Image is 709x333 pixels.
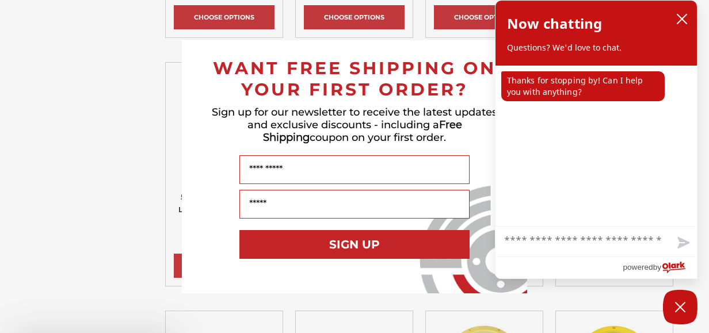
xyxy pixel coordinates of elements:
[263,118,462,144] span: Free Shipping
[212,106,497,144] span: Sign up for our newsletter to receive the latest updates and exclusive discounts - including a co...
[663,290,697,324] button: Close Chatbox
[507,12,602,35] h2: Now chatting
[623,257,697,278] a: Powered by Olark
[213,58,496,100] span: WANT FREE SHIPPING ON YOUR FIRST ORDER?
[653,260,661,274] span: by
[507,42,685,53] p: Questions? We'd love to chat.
[673,10,691,28] button: close chatbox
[501,71,665,101] p: Thanks for stopping by! Can I help you with anything?
[668,230,697,257] button: Send message
[239,230,470,259] button: SIGN UP
[623,260,653,274] span: powered
[495,66,697,226] div: chat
